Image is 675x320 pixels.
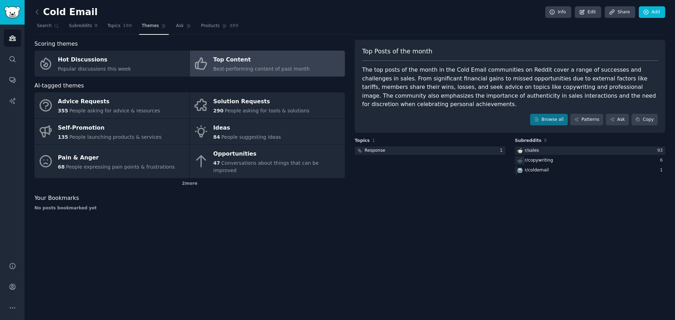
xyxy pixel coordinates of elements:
div: Solution Requests [213,96,310,107]
span: 9 [544,138,547,143]
a: salesr/sales93 [515,146,666,155]
div: r/ coldemail [525,167,549,174]
a: Top ContentBest-performing content of past month [190,51,345,77]
span: Topics [355,138,370,144]
div: 6 [660,157,665,164]
span: Ask [176,23,184,29]
a: Advice Requests355People asking for advice & resources [34,92,189,118]
img: GummySearch logo [4,6,20,19]
span: 389 [230,23,239,29]
span: 47 [213,160,220,166]
span: People launching products & services [69,134,161,140]
img: sales [517,148,522,153]
div: 1 [500,148,505,154]
a: Products389 [199,20,241,35]
span: Scoring themes [34,40,78,48]
img: coldemail [517,168,522,173]
a: Edit [575,6,601,18]
a: coldemailr/coldemail1 [515,166,666,175]
span: Themes [142,23,159,29]
a: Subreddits9 [66,20,100,35]
a: Ask [606,114,629,126]
span: People suggesting ideas [221,134,281,140]
span: 135 [58,134,68,140]
span: Conversations about things that can be improved [213,160,319,173]
a: Topics190 [105,20,134,35]
a: Opportunities47Conversations about things that can be improved [190,145,345,178]
a: Ideas84People suggesting ideas [190,119,345,145]
span: 290 [213,108,224,113]
a: Self-Promotion135People launching products & services [34,119,189,145]
a: Patterns [570,114,603,126]
span: 68 [58,164,65,170]
a: Themes [139,20,169,35]
div: The top posts of the month in the Cold Email communities on Reddit cover a range of successes and... [362,66,658,109]
div: Hot Discussions [58,54,131,66]
a: Solution Requests290People asking for tools & solutions [190,92,345,118]
h2: Cold Email [34,7,98,18]
a: Ask [174,20,194,35]
a: Hot DiscussionsPopular discussions this week [34,51,189,77]
a: Browse all [530,114,568,126]
div: Advice Requests [58,96,160,107]
span: Subreddits [69,23,92,29]
span: Best-performing content of past month [213,66,310,72]
span: Search [37,23,52,29]
div: r/ copywriting [525,157,553,164]
a: Info [545,6,571,18]
span: People asking for advice & resources [69,108,160,113]
div: Top Content [213,54,310,66]
span: Popular discussions this week [58,66,131,72]
div: Opportunities [213,149,341,160]
span: 355 [58,108,68,113]
span: Products [201,23,220,29]
a: Pain & Anger68People expressing pain points & frustrations [34,145,189,178]
span: 9 [95,23,98,29]
span: Subreddits [515,138,542,144]
div: Ideas [213,122,281,133]
span: People expressing pain points & frustrations [66,164,175,170]
span: People asking for tools & solutions [225,108,309,113]
div: 93 [657,148,665,154]
div: 2 more [34,178,345,189]
button: Copy [631,114,658,126]
a: Share [605,6,635,18]
span: 190 [123,23,132,29]
a: Add [639,6,665,18]
a: Response1 [355,146,505,155]
span: AI-tagged themes [34,81,84,90]
a: Search [34,20,62,35]
div: Self-Promotion [58,122,162,133]
span: Top Posts of the month [362,47,432,56]
a: r/copywriting6 [515,156,666,165]
span: 1 [372,138,375,143]
span: Topics [107,23,120,29]
div: 1 [660,167,665,174]
div: r/ sales [525,148,539,154]
span: 84 [213,134,220,140]
div: Response [365,148,385,154]
span: Your Bookmarks [34,194,79,203]
div: No posts bookmarked yet [34,205,345,211]
div: Pain & Anger [58,152,175,163]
